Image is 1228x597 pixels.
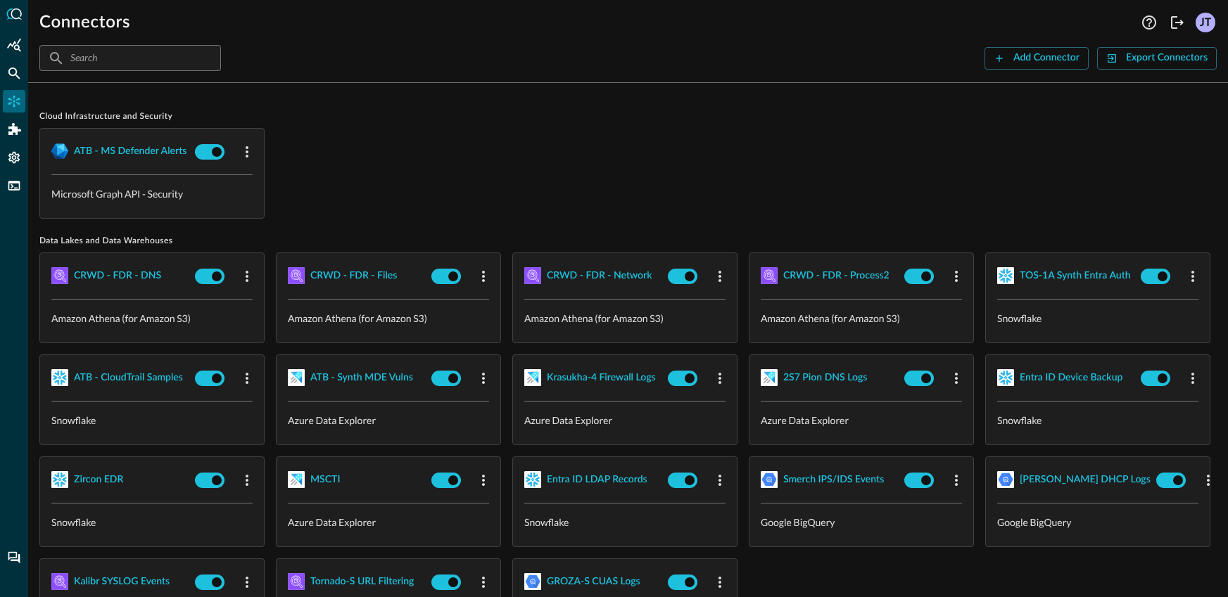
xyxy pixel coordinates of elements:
[1126,49,1208,67] div: Export Connectors
[1196,13,1215,32] div: JT
[74,468,123,491] button: Zircon EDR
[547,573,640,591] div: GROZA-S CUAS Logs
[74,264,161,287] button: CRWD - FDR - DNS
[997,267,1014,284] img: Snowflake.svg
[524,573,541,590] img: GoogleBigQuery.svg
[310,468,340,491] button: MSCTI
[524,267,541,284] img: AWSAthena.svg
[524,515,726,529] p: Snowflake
[51,413,253,428] p: Snowflake
[547,369,656,387] div: Krasukha-4 Firewall Logs
[70,45,189,71] input: Search
[288,515,489,529] p: Azure Data Explorer
[74,267,161,285] div: CRWD - FDR - DNS
[74,369,183,387] div: ATB - CloudTrail Samples
[51,186,253,201] p: Microsoft Graph API - Security
[51,267,68,284] img: AWSAthena.svg
[51,311,253,326] p: Amazon Athena (for Amazon S3)
[74,143,186,160] div: ATB - MS Defender Alerts
[51,471,68,488] img: Snowflake.svg
[547,471,647,489] div: Entra ID LDAP Records
[761,413,962,428] p: Azure Data Explorer
[3,34,25,56] div: Summary Insights
[310,264,397,287] button: CRWD - FDR - Files
[51,515,253,529] p: Snowflake
[761,311,962,326] p: Amazon Athena (for Amazon S3)
[997,471,1014,488] img: GoogleBigQuery.svg
[783,366,867,389] button: 2S7 Pion DNS Logs
[1020,468,1151,491] button: [PERSON_NAME] DHCP Logs
[310,267,397,285] div: CRWD - FDR - Files
[997,369,1014,386] img: Snowflake.svg
[783,267,890,285] div: CRWD - FDR - Process2
[39,236,1217,247] span: Data Lakes and Data Warehouses
[288,267,305,284] img: AWSAthena.svg
[524,311,726,326] p: Amazon Athena (for Amazon S3)
[997,311,1198,326] p: Snowflake
[310,369,413,387] div: ATB - Synth MDE Vulns
[1020,471,1151,489] div: [PERSON_NAME] DHCP Logs
[1020,369,1122,387] div: Entra ID Device Backup
[288,369,305,386] img: AzureDataExplorer.svg
[310,471,340,489] div: MSCTI
[310,573,414,591] div: Tornado-S URL Filtering
[783,468,884,491] button: Smerch IPS/IDS Events
[761,471,778,488] img: GoogleBigQuery.svg
[3,90,25,113] div: Connectors
[997,413,1198,428] p: Snowflake
[310,570,414,593] button: Tornado-S URL Filtering
[1013,49,1080,67] div: Add Connector
[1166,11,1189,34] button: Logout
[74,140,186,162] button: ATB - MS Defender Alerts
[288,413,489,428] p: Azure Data Explorer
[524,369,541,386] img: AzureDataExplorer.svg
[547,264,652,287] button: CRWD - FDR - Network
[310,366,413,389] button: ATB - Synth MDE Vulns
[1097,47,1217,70] button: Export Connectors
[761,267,778,284] img: AWSAthena.svg
[74,471,123,489] div: Zircon EDR
[3,174,25,197] div: FSQL
[3,62,25,84] div: Federated Search
[3,146,25,169] div: Settings
[985,47,1089,70] button: Add Connector
[1138,11,1160,34] button: Help
[997,515,1198,529] p: Google BigQuery
[288,471,305,488] img: AzureDataExplorer.svg
[3,546,25,569] div: Chat
[547,468,647,491] button: Entra ID LDAP Records
[1020,264,1131,287] button: TOS-1A Synth Entra Auth
[4,118,26,141] div: Addons
[39,11,130,34] h1: Connectors
[547,366,656,389] button: Krasukha-4 Firewall Logs
[783,264,890,287] button: CRWD - FDR - Process2
[524,471,541,488] img: Snowflake.svg
[1020,267,1131,285] div: TOS-1A Synth Entra Auth
[74,366,183,389] button: ATB - CloudTrail Samples
[783,369,867,387] div: 2S7 Pion DNS Logs
[288,311,489,326] p: Amazon Athena (for Amazon S3)
[761,369,778,386] img: AzureDataExplorer.svg
[524,413,726,428] p: Azure Data Explorer
[1020,366,1122,389] button: Entra ID Device Backup
[74,573,170,591] div: Kalibr SYSLOG Events
[547,267,652,285] div: CRWD - FDR - Network
[547,570,640,593] button: GROZA-S CUAS Logs
[74,570,170,593] button: Kalibr SYSLOG Events
[51,143,68,160] img: MicrosoftGraph.svg
[761,515,962,529] p: Google BigQuery
[39,111,1217,122] span: Cloud Infrastructure and Security
[783,471,884,489] div: Smerch IPS/IDS Events
[288,573,305,590] img: AWSAthena.svg
[51,369,68,386] img: Snowflake.svg
[51,573,68,590] img: AWSAthena.svg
